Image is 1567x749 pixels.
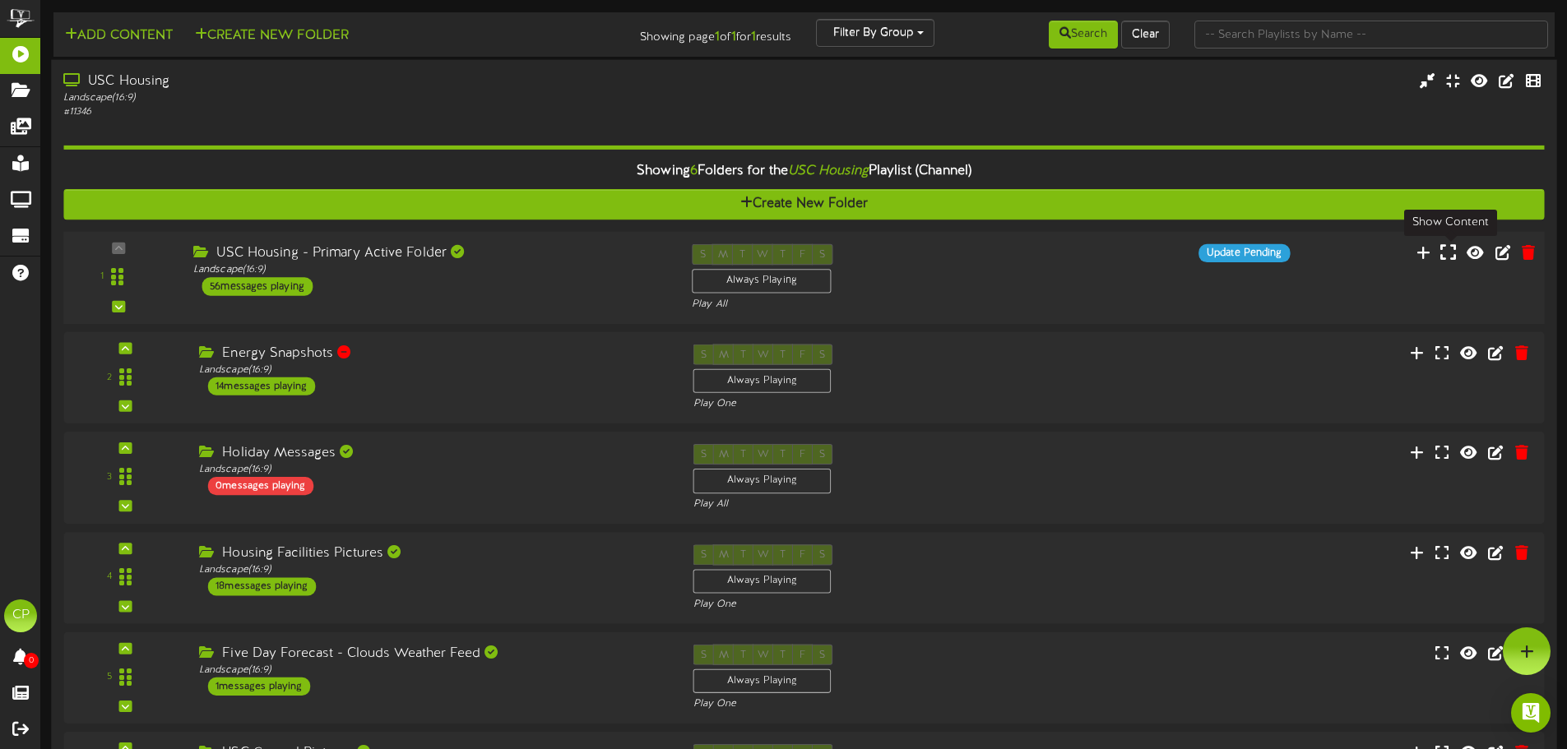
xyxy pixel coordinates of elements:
[199,544,668,563] div: Housing Facilities Pictures
[693,369,832,393] div: Always Playing
[199,363,668,377] div: Landscape ( 16:9 )
[193,244,667,263] div: USC Housing - Primary Active Folder
[207,377,314,395] div: 14 messages playing
[1511,693,1551,733] div: Open Intercom Messenger
[199,463,668,477] div: Landscape ( 16:9 )
[199,563,668,577] div: Landscape ( 16:9 )
[751,30,756,44] strong: 1
[207,577,315,595] div: 18 messages playing
[715,30,720,44] strong: 1
[693,597,1039,611] div: Play One
[692,269,831,294] div: Always Playing
[190,25,354,46] button: Create New Folder
[207,677,309,696] div: 1 messages playing
[63,105,666,119] div: # 11346
[692,298,1041,312] div: Play All
[816,19,934,47] button: Filter By Group
[693,397,1039,411] div: Play One
[1194,21,1548,49] input: -- Search Playlists by Name --
[193,263,667,277] div: Landscape ( 16:9 )
[63,91,666,105] div: Landscape ( 16:9 )
[199,663,668,677] div: Landscape ( 16:9 )
[693,469,832,492] div: Always Playing
[199,444,668,463] div: Holiday Messages
[1121,21,1170,49] button: Clear
[63,189,1544,220] button: Create New Folder
[1198,244,1290,262] div: Update Pending
[207,477,313,495] div: 0 messages playing
[51,154,1556,189] div: Showing Folders for the Playlist (Channel)
[24,653,39,668] span: 0
[202,277,313,295] div: 56 messages playing
[199,645,668,663] div: Five Day Forecast - Clouds Weather Feed
[693,669,832,693] div: Always Playing
[552,19,804,47] div: Showing page of for results
[731,30,736,44] strong: 1
[693,569,832,593] div: Always Playing
[693,697,1039,711] div: Play One
[199,344,668,363] div: Energy Snapshots
[63,72,666,91] div: USC Housing
[690,164,698,178] span: 6
[4,599,37,632] div: CP
[1049,21,1118,49] button: Search
[693,497,1039,511] div: Play All
[60,25,178,46] button: Add Content
[788,164,869,178] i: USC Housing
